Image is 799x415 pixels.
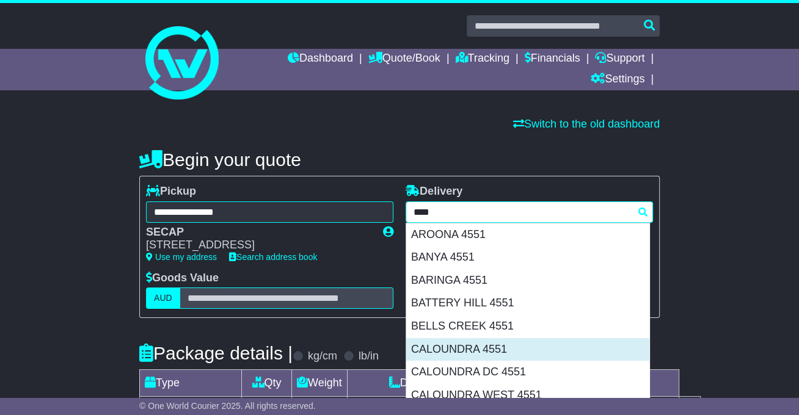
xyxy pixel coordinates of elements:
[406,223,649,247] div: AROONA 4551
[406,338,649,361] div: CALOUNDRA 4551
[368,49,440,70] a: Quote/Book
[146,226,371,239] div: SECAP
[406,246,649,269] div: BANYA 4551
[406,361,649,384] div: CALOUNDRA DC 4551
[359,350,379,363] label: lb/in
[591,70,644,90] a: Settings
[347,370,556,397] td: Dimensions (L x W x H)
[406,292,649,315] div: BATTERY HILL 4551
[288,49,353,70] a: Dashboard
[595,49,644,70] a: Support
[406,201,653,223] typeahead: Please provide city
[139,150,660,170] h4: Begin your quote
[229,252,317,262] a: Search address book
[292,370,348,397] td: Weight
[146,272,219,285] label: Goods Value
[139,401,316,411] span: © One World Courier 2025. All rights reserved.
[513,118,660,130] a: Switch to the old dashboard
[146,185,196,198] label: Pickup
[455,49,509,70] a: Tracking
[308,350,337,363] label: kg/cm
[525,49,580,70] a: Financials
[406,315,649,338] div: BELLS CREEK 4551
[146,252,217,262] a: Use my address
[406,185,462,198] label: Delivery
[140,370,242,397] td: Type
[146,287,180,309] label: AUD
[242,370,292,397] td: Qty
[139,343,293,363] h4: Package details |
[146,239,371,252] div: [STREET_ADDRESS]
[406,384,649,407] div: CALOUNDRA WEST 4551
[406,269,649,292] div: BARINGA 4551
